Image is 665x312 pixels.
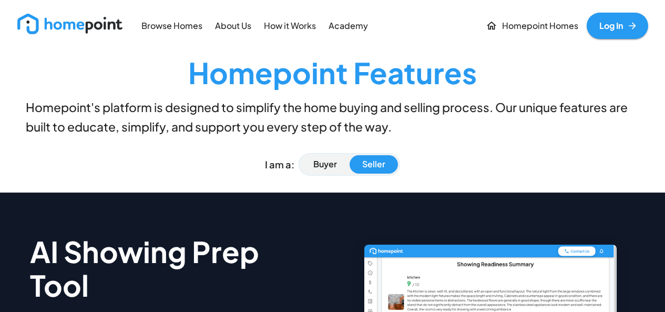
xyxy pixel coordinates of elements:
[30,235,320,302] h3: AI Showing Prep Tool
[313,158,337,170] p: Buyer
[17,56,648,89] h3: Homepoint Features
[587,13,648,39] a: Log In
[324,14,372,37] a: Academy
[299,153,400,176] div: user type
[350,155,398,174] button: Seller
[137,14,207,37] a: Browse Homes
[264,20,316,32] p: How it Works
[260,14,320,37] a: How it Works
[362,158,385,170] p: Seller
[329,20,368,32] p: Academy
[265,157,294,172] p: I am a:
[215,20,251,32] p: About Us
[17,14,122,34] img: new_logo_light.png
[502,20,578,32] p: Homepoint Homes
[301,155,350,174] button: Buyer
[141,20,202,32] p: Browse Homes
[211,14,255,37] a: About Us
[17,98,648,136] h6: Homepoint's platform is designed to simplify the home buying and selling process. Our unique feat...
[482,13,582,39] a: Homepoint Homes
